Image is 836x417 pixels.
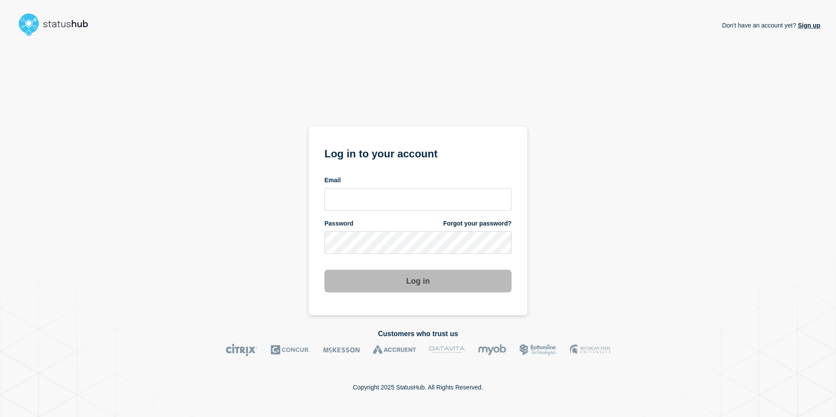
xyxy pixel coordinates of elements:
a: Sign up [796,22,820,29]
img: Citrix logo [226,344,258,356]
img: myob logo [478,344,506,356]
img: DataVita logo [429,344,465,356]
span: Email [324,176,341,184]
img: StatusHub logo [16,10,99,38]
img: Accruent logo [373,344,416,356]
button: Log in [324,270,512,292]
img: McKesson logo [323,344,360,356]
h2: Customers who trust us [16,330,820,338]
span: Password [324,219,353,228]
img: Concur logo [271,344,310,356]
p: Don't have an account yet? [722,15,820,36]
p: Copyright 2025 StatusHub. All Rights Reserved. [353,384,483,391]
a: Forgot your password? [443,219,512,228]
input: email input [324,188,512,211]
img: MSU logo [570,344,610,356]
h1: Log in to your account [324,145,512,161]
input: password input [324,231,512,254]
img: Bottomline logo [519,344,557,356]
